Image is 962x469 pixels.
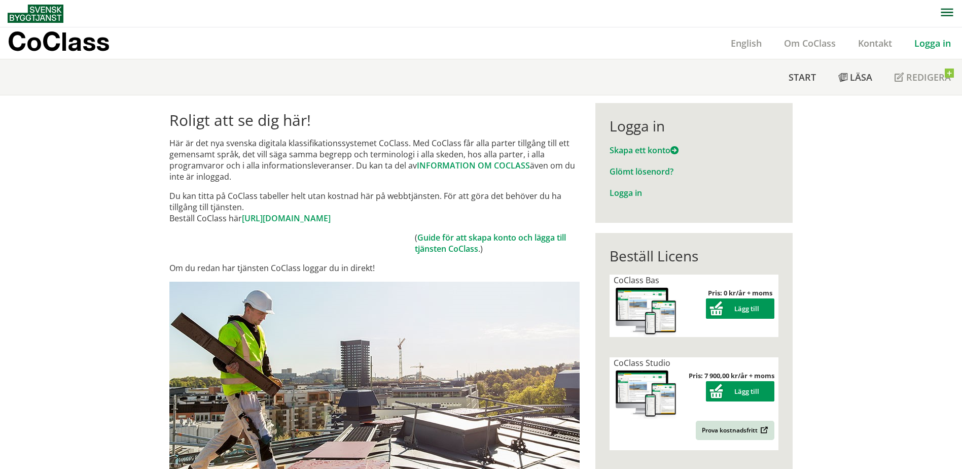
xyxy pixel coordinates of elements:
[706,387,774,396] a: Lägg till
[242,213,331,224] a: [URL][DOMAIN_NAME]
[614,368,679,420] img: coclass-license.jpg
[759,426,768,434] img: Outbound.png
[614,275,659,286] span: CoClass Bas
[169,111,580,129] h1: Roligt att se dig här!
[696,421,774,440] a: Prova kostnadsfritt
[415,232,580,254] td: ( .)
[903,37,962,49] a: Logga in
[8,27,131,59] a: CoClass
[610,117,778,135] div: Logga in
[610,145,679,156] a: Skapa ett konto
[847,37,903,49] a: Kontakt
[614,357,670,368] span: CoClass Studio
[610,187,642,198] a: Logga in
[773,37,847,49] a: Om CoClass
[614,286,679,337] img: coclass-license.jpg
[415,232,566,254] a: Guide för att skapa konto och lägga till tjänsten CoClass
[706,381,774,401] button: Lägg till
[610,166,673,177] a: Glömt lösenord?
[610,247,778,264] div: Beställ Licens
[169,262,580,274] p: Om du redan har tjänsten CoClass loggar du in direkt!
[706,298,774,319] button: Lägg till
[777,59,827,95] a: Start
[706,304,774,313] a: Lägg till
[417,160,530,171] a: INFORMATION OM COCLASS
[169,138,580,182] p: Här är det nya svenska digitala klassifikationssystemet CoClass. Med CoClass får alla parter till...
[169,190,580,224] p: Du kan titta på CoClass tabeller helt utan kostnad här på webbtjänsten. För att göra det behöver ...
[8,36,110,47] p: CoClass
[827,59,883,95] a: Läsa
[708,288,772,297] strong: Pris: 0 kr/år + moms
[789,71,816,83] span: Start
[720,37,773,49] a: English
[8,5,63,23] img: Svensk Byggtjänst
[689,371,774,380] strong: Pris: 7 900,00 kr/år + moms
[850,71,872,83] span: Läsa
